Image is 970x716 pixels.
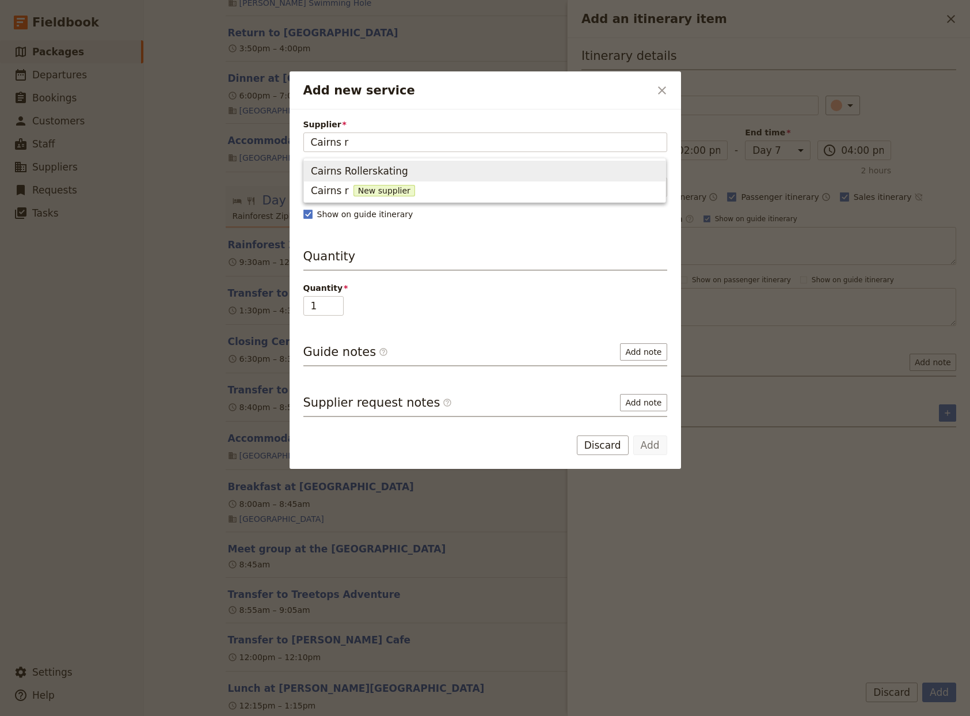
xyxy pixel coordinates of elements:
[620,343,667,361] button: Add note
[317,209,413,220] span: Show on guide itinerary
[304,181,665,200] button: Cairns r New supplier
[311,164,408,178] span: Cairns Rollerskating
[303,343,389,361] h3: Guide notes
[443,398,452,412] span: ​
[303,282,667,294] span: Quantity
[304,161,665,181] button: Cairns Rollerskating
[443,398,452,407] span: ​
[303,119,667,130] span: Supplier
[303,394,452,411] h3: Supplier request notes
[303,296,344,316] input: Quantity
[311,184,349,198] span: Cairns r
[379,347,388,361] span: ​
[303,248,667,271] h3: Quantity
[353,185,415,196] span: New supplier
[303,82,650,99] h2: Add new service
[620,394,667,411] button: Add note
[311,135,660,149] input: Supplier
[379,347,388,357] span: ​
[577,435,629,455] button: Discard
[633,435,667,455] button: Add
[652,81,672,100] button: Close dialog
